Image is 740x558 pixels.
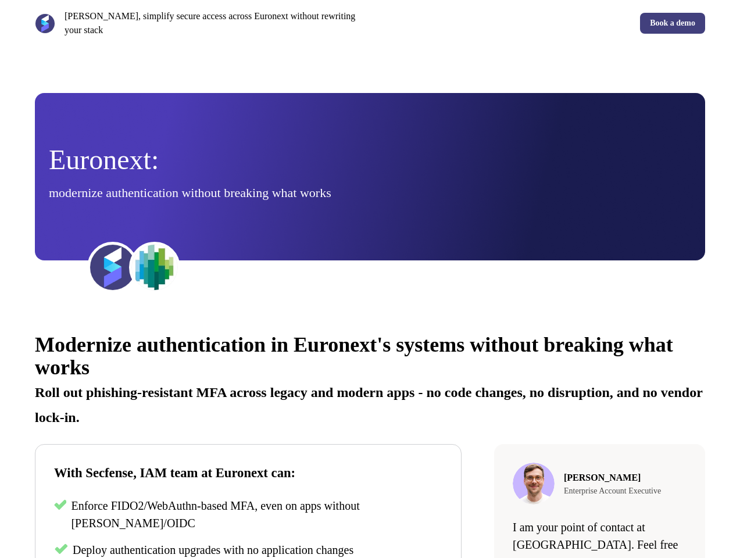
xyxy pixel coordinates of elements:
p: [PERSON_NAME] [564,471,661,485]
span: modernize authentication without breaking what works [49,185,331,200]
span: Modernize authentication in Euronext's systems without breaking what works [35,333,673,379]
span: Roll out phishing-resistant MFA across legacy and modern apps - no code changes, no disruption, a... [35,385,702,425]
p: Enterprise Account Executive [564,485,661,497]
span: Enforce FIDO2/WebAuthn-based MFA, even on apps without [PERSON_NAME]/OIDC [71,499,359,530]
span: With Secfense, IAM team at Euronext can: [54,466,295,480]
span: Euronext: [49,144,159,175]
a: Euronext:modernize authentication without breaking what works [35,93,705,260]
p: [PERSON_NAME], simplify secure access across Euronext without rewriting your stack [65,9,366,37]
span: Deploy authentication upgrades with no application changes [73,543,353,556]
a: Book a demo [640,13,705,34]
